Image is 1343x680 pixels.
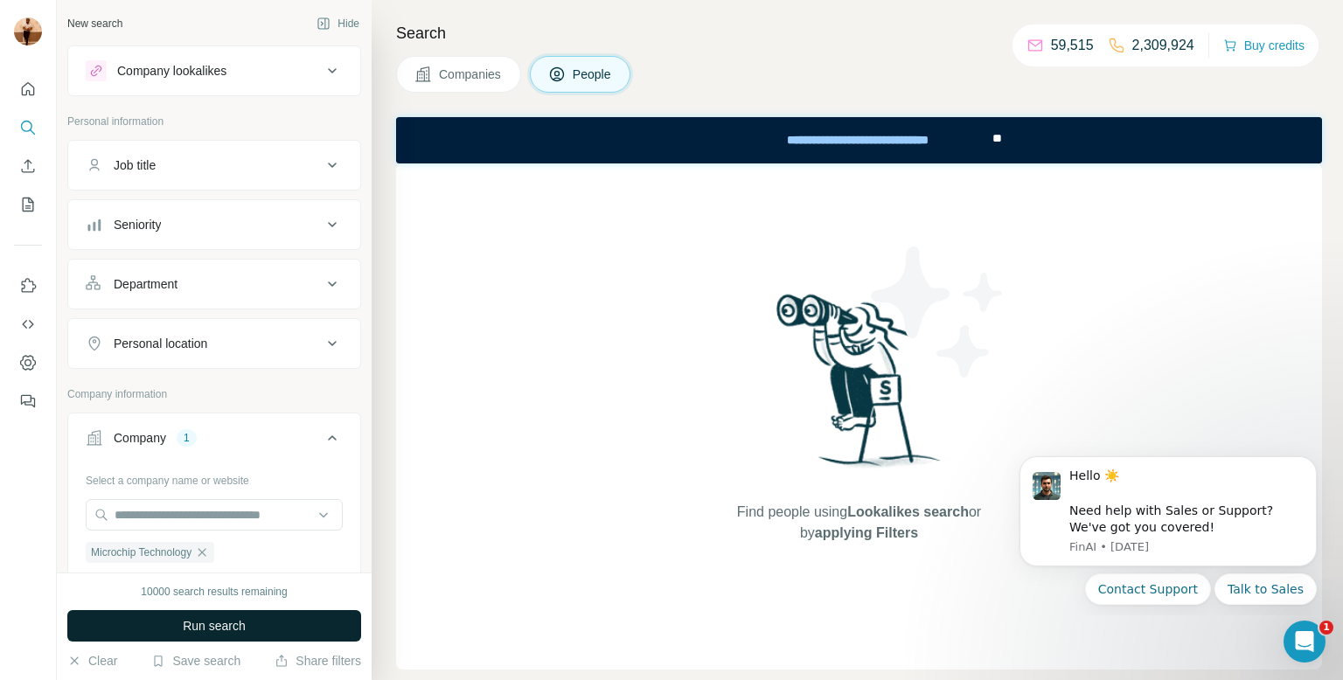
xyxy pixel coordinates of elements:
[304,10,372,37] button: Hide
[14,270,42,302] button: Use Surfe on LinkedIn
[14,385,42,417] button: Feedback
[859,233,1017,391] img: Surfe Illustration - Stars
[114,429,166,447] div: Company
[86,466,343,489] div: Select a company name or website
[396,21,1322,45] h4: Search
[117,62,226,80] div: Company lookalikes
[67,386,361,402] p: Company information
[1051,35,1094,56] p: 59,515
[114,335,207,352] div: Personal location
[1319,621,1333,635] span: 1
[847,504,969,519] span: Lookalikes search
[68,417,360,466] button: Company1
[993,441,1343,615] iframe: Intercom notifications message
[1284,621,1326,663] iframe: Intercom live chat
[67,610,361,642] button: Run search
[68,144,360,186] button: Job title
[275,652,361,670] button: Share filters
[14,150,42,182] button: Enrich CSV
[68,204,360,246] button: Seniority
[14,309,42,340] button: Use Surfe API
[114,216,161,233] div: Seniority
[67,16,122,31] div: New search
[68,50,360,92] button: Company lookalikes
[177,430,197,446] div: 1
[67,114,361,129] p: Personal information
[14,17,42,45] img: Avatar
[183,617,246,635] span: Run search
[91,545,191,560] span: Microchip Technology
[439,66,503,83] span: Companies
[68,263,360,305] button: Department
[68,323,360,364] button: Personal location
[67,652,117,670] button: Clear
[114,275,177,293] div: Department
[1132,35,1194,56] p: 2,309,924
[14,73,42,105] button: Quick start
[14,189,42,220] button: My lists
[396,117,1322,163] iframe: Banner
[1223,33,1305,58] button: Buy credits
[141,584,287,600] div: 10000 search results remaining
[151,652,240,670] button: Save search
[719,502,999,544] span: Find people using or by
[14,347,42,378] button: Dashboard
[14,112,42,143] button: Search
[769,289,950,484] img: Surfe Illustration - Woman searching with binoculars
[114,156,156,174] div: Job title
[815,525,918,540] span: applying Filters
[573,66,613,83] span: People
